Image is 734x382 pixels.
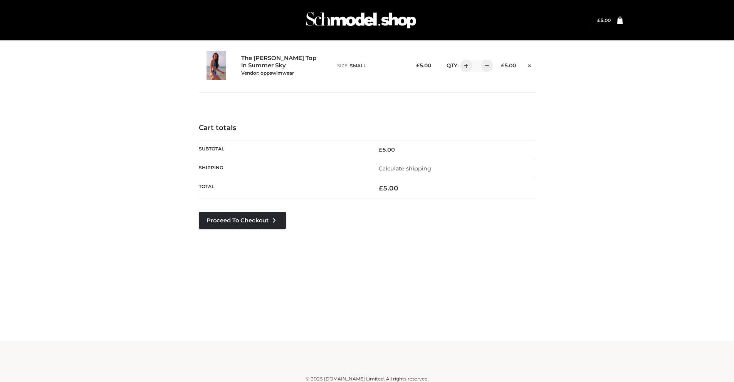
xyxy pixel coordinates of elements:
[199,140,367,159] th: Subtotal
[416,62,431,68] bdi: 5.00
[241,55,321,76] a: The [PERSON_NAME] Top in Summer SkyVendor: oppswimwear
[303,5,419,35] img: Schmodel Admin 964
[199,178,367,199] th: Total
[597,17,600,23] span: £
[597,17,611,23] bdi: 5.00
[379,184,383,192] span: £
[241,70,294,76] small: Vendor: oppswimwear
[501,62,504,68] span: £
[501,62,516,68] bdi: 5.00
[524,60,535,70] a: Remove this item
[199,124,536,132] h4: Cart totals
[199,159,367,178] th: Shipping
[597,17,611,23] a: £5.00
[337,62,403,69] p: size :
[199,212,286,229] a: Proceed to Checkout
[379,146,382,153] span: £
[416,62,420,68] span: £
[379,184,398,192] bdi: 5.00
[439,60,488,72] div: QTY:
[379,146,395,153] bdi: 5.00
[379,165,431,172] a: Calculate shipping
[350,63,366,68] span: SMALL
